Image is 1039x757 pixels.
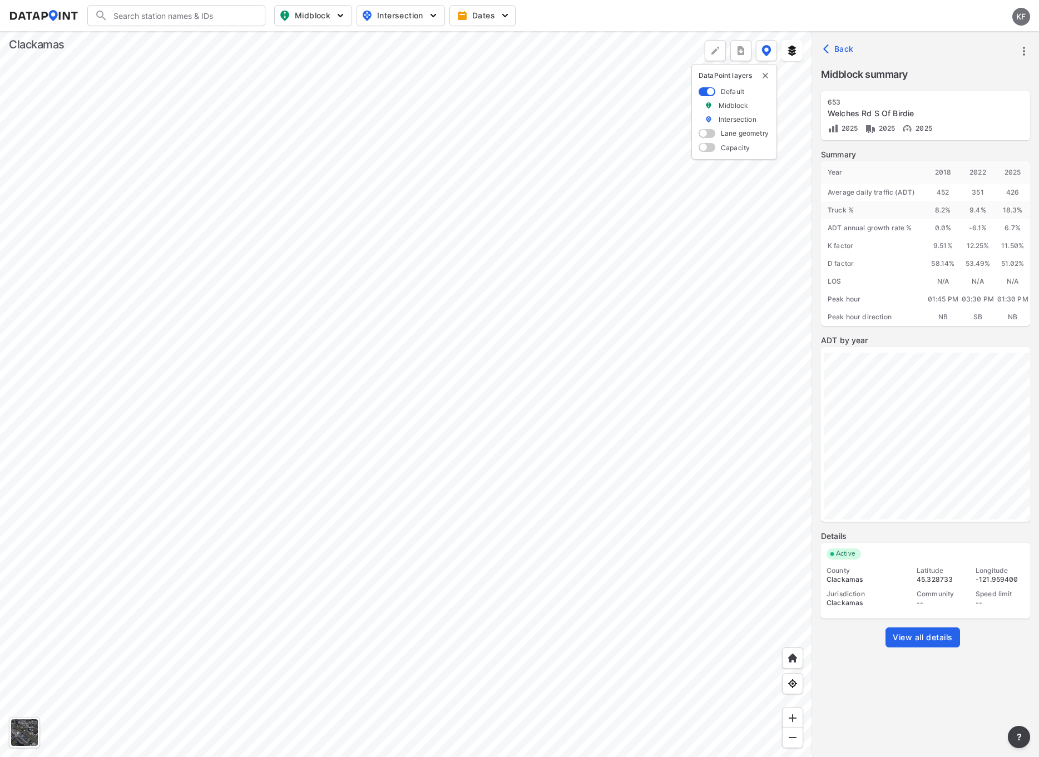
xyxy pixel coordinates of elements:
div: -6.1 % [961,219,996,237]
img: dataPointLogo.9353c09d.svg [9,10,78,21]
div: Jurisdiction [827,590,907,598]
div: Truck % [821,201,926,219]
img: map_pin_mid.602f9df1.svg [278,9,291,22]
button: more [1008,726,1030,748]
div: N/A [926,273,961,290]
div: Longitude [976,566,1025,575]
span: Dates [459,10,508,21]
span: ? [1015,730,1023,744]
label: Midblock [719,101,748,110]
img: marker_Midblock.5ba75e30.svg [705,101,713,110]
span: Active [832,548,861,560]
button: Intersection [357,5,445,26]
div: 12.25% [961,237,996,255]
div: Latitude [917,566,966,575]
div: 8.2 % [926,201,961,219]
img: data-point-layers.37681fc9.svg [761,45,771,56]
img: marker_Intersection.6861001b.svg [705,115,713,124]
span: Intersection [362,9,438,22]
div: 01:30 PM [995,290,1030,308]
div: 653 [828,98,998,107]
p: DataPoint layers [699,71,770,80]
div: 03:30 PM [961,290,996,308]
div: SB [961,308,996,326]
span: View all details [893,632,953,643]
img: Volume count [828,123,839,134]
div: 01:45 PM [926,290,961,308]
div: Clackamas [827,598,907,607]
div: KF [1012,8,1030,26]
div: D factor [821,255,926,273]
div: Community [917,590,966,598]
img: map_pin_int.54838e6b.svg [360,9,374,22]
div: Clackamas [827,575,907,584]
img: layers.ee07997e.svg [786,45,798,56]
button: External layers [781,40,803,61]
span: Midblock [279,9,345,22]
div: Speed limit [976,590,1025,598]
div: 2025 [995,161,1030,184]
div: N/A [961,273,996,290]
div: ADT annual growth rate % [821,219,926,237]
span: Back [825,43,854,55]
div: 9.51% [926,237,961,255]
div: -- [976,598,1025,607]
button: Midblock [274,5,352,26]
button: Back [821,40,858,58]
div: K factor [821,237,926,255]
img: 5YPKRKmlfpI5mqlR8AD95paCi+0kK1fRFDJSaMmawlwaeJcJwk9O2fotCW5ve9gAAAAASUVORK5CYII= [428,10,439,21]
img: 5YPKRKmlfpI5mqlR8AD95paCi+0kK1fRFDJSaMmawlwaeJcJwk9O2fotCW5ve9gAAAAASUVORK5CYII= [499,10,511,21]
div: -- [917,598,966,607]
div: NB [995,308,1030,326]
div: 351 [961,184,996,201]
label: Capacity [721,143,750,152]
div: 11.50% [995,237,1030,255]
button: more [730,40,751,61]
img: ZvzfEJKXnyWIrJytrsY285QMwk63cM6Drc+sIAAAAASUVORK5CYII= [787,713,798,724]
div: 51.02% [995,255,1030,273]
img: Vehicle class [865,123,876,134]
div: Peak hour [821,290,926,308]
div: Clackamas [9,37,65,52]
div: Average daily traffic (ADT) [821,184,926,201]
div: LOS [821,273,926,290]
span: 2025 [913,124,932,132]
button: Dates [449,5,516,26]
div: Year [821,161,926,184]
span: 2025 [839,124,858,132]
div: 18.3 % [995,201,1030,219]
button: more [1015,42,1033,61]
div: 45.328733 [917,575,966,584]
label: Midblock summary [821,67,1030,82]
div: N/A [995,273,1030,290]
label: Intersection [719,115,756,124]
img: +XpAUvaXAN7GudzAAAAAElFTkSuQmCC [787,652,798,664]
img: xqJnZQTG2JQi0x5lvmkeSNbbgIiQD62bqHG8IfrOzanD0FsRdYrij6fAAAAAElFTkSuQmCC [735,45,746,56]
button: delete [761,71,770,80]
img: close-external-leyer.3061a1c7.svg [761,71,770,80]
label: ADT by year [821,335,1030,346]
div: -121.959400 [976,575,1025,584]
div: NB [926,308,961,326]
div: 0.0 % [926,219,961,237]
div: 452 [926,184,961,201]
div: Peak hour direction [821,308,926,326]
div: County [827,566,907,575]
div: 9.4 % [961,201,996,219]
span: 2025 [876,124,895,132]
label: Summary [821,149,1030,160]
label: Lane geometry [721,128,769,138]
div: 2018 [926,161,961,184]
div: 2022 [961,161,996,184]
img: Vehicle speed [902,123,913,134]
div: 426 [995,184,1030,201]
label: Details [821,531,1030,542]
img: +Dz8AAAAASUVORK5CYII= [710,45,721,56]
div: Welches Rd S Of Birdie [828,108,998,119]
div: 53.49% [961,255,996,273]
img: 5YPKRKmlfpI5mqlR8AD95paCi+0kK1fRFDJSaMmawlwaeJcJwk9O2fotCW5ve9gAAAAASUVORK5CYII= [335,10,346,21]
img: MAAAAAElFTkSuQmCC [787,732,798,743]
div: 58.14% [926,255,961,273]
div: 6.7 % [995,219,1030,237]
img: zeq5HYn9AnE9l6UmnFLPAAAAAElFTkSuQmCC [787,678,798,689]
